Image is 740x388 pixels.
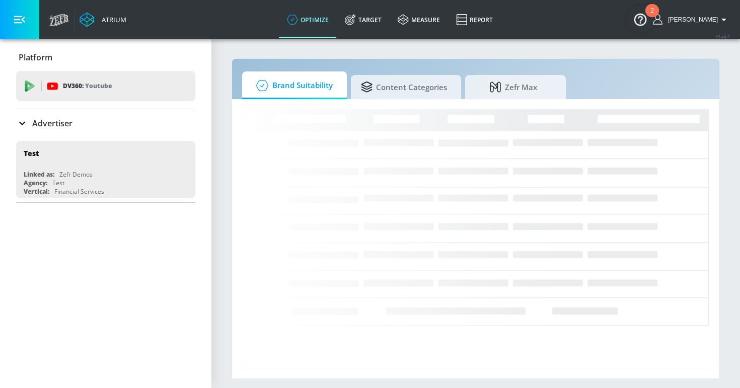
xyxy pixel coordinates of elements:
a: Report [448,2,501,38]
div: Advertiser [16,109,195,137]
div: Financial Services [54,187,104,196]
p: Platform [19,52,52,63]
p: DV360: [63,81,112,92]
p: Youtube [85,81,112,91]
div: 2 [650,11,654,24]
span: Zefr Max [475,75,552,99]
div: Test [24,148,39,158]
div: Vertical: [24,187,49,196]
div: Agency: [24,179,47,187]
a: measure [390,2,448,38]
a: optimize [279,2,337,38]
button: [PERSON_NAME] [653,14,730,26]
div: DV360: Youtube [16,71,195,101]
div: TestLinked as:Zefr DemosAgency:TestVertical:Financial Services [16,141,195,198]
span: Brand Suitability [252,73,333,98]
span: login as: harrison.chalet@zefr.com [664,16,718,23]
div: Linked as: [24,170,54,179]
a: Atrium [80,12,126,27]
span: v 4.25.4 [716,33,730,39]
div: Platform [16,43,195,71]
div: Test [52,179,64,187]
button: Open Resource Center, 2 new notifications [626,5,654,33]
div: Atrium [98,15,126,24]
p: Advertiser [32,118,72,129]
a: Target [337,2,390,38]
div: Zefr Demos [59,170,93,179]
span: Content Categories [361,75,447,99]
